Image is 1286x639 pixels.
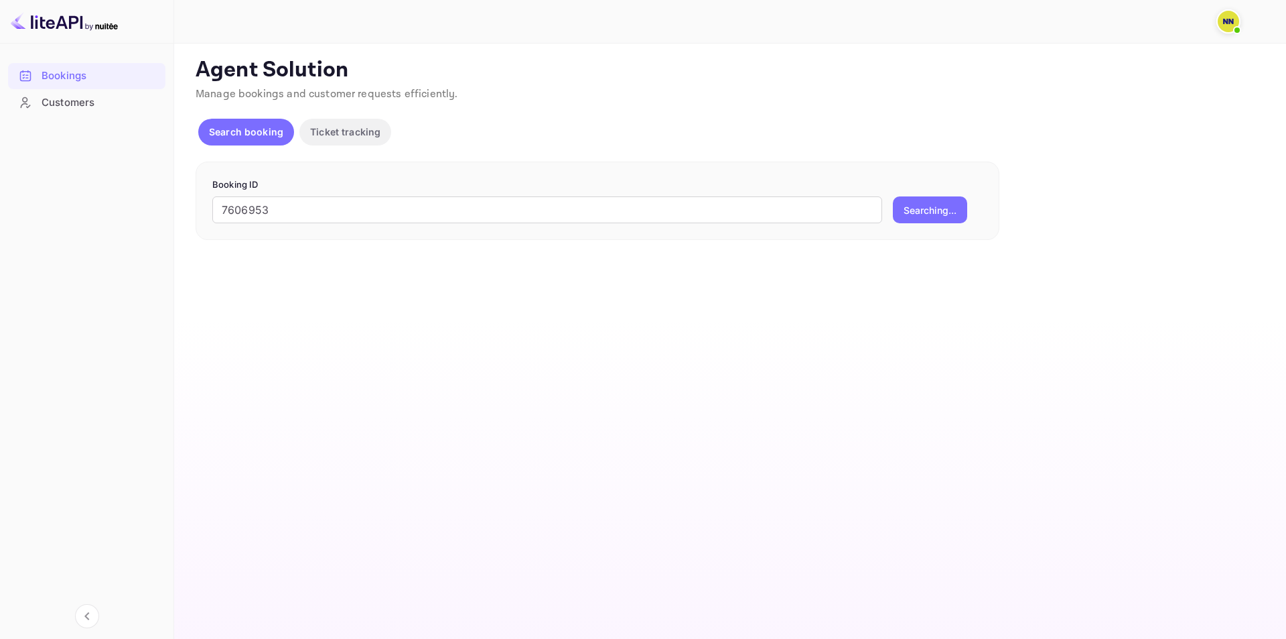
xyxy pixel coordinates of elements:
button: Collapse navigation [75,604,99,628]
img: N/A N/A [1218,11,1239,32]
div: Customers [8,90,165,116]
p: Search booking [209,125,283,139]
a: Bookings [8,63,165,88]
button: Searching... [893,196,967,223]
p: Ticket tracking [310,125,380,139]
div: Customers [42,95,159,111]
a: Customers [8,90,165,115]
p: Agent Solution [196,57,1262,84]
input: Enter Booking ID (e.g., 63782194) [212,196,882,223]
p: Booking ID [212,178,983,192]
div: Bookings [42,68,159,84]
div: Bookings [8,63,165,89]
span: Manage bookings and customer requests efficiently. [196,87,458,101]
img: LiteAPI logo [11,11,118,32]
